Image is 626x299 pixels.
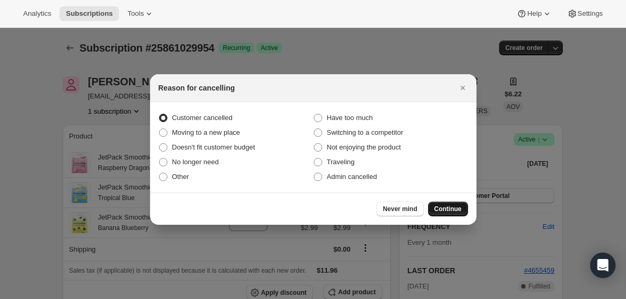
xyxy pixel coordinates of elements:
button: Tools [121,6,161,21]
span: Switching to a competitor [327,128,403,136]
button: Never mind [376,202,423,216]
button: Continue [428,202,468,216]
span: Traveling [327,158,355,166]
span: Admin cancelled [327,173,377,181]
span: Other [172,173,190,181]
span: Customer cancelled [172,114,233,122]
h2: Reason for cancelling [158,83,235,93]
span: Subscriptions [66,9,113,18]
button: Settings [561,6,609,21]
span: No longer need [172,158,219,166]
button: Close [455,81,470,95]
button: Help [510,6,558,21]
span: Help [527,9,541,18]
button: Analytics [17,6,57,21]
span: Moving to a new place [172,128,240,136]
span: Never mind [383,205,417,213]
span: Analytics [23,9,51,18]
button: Subscriptions [59,6,119,21]
span: Settings [578,9,603,18]
span: Doesn't fit customer budget [172,143,255,151]
span: Have too much [327,114,373,122]
div: Open Intercom Messenger [590,253,615,278]
span: Not enjoying the product [327,143,401,151]
span: Tools [127,9,144,18]
span: Continue [434,205,462,213]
